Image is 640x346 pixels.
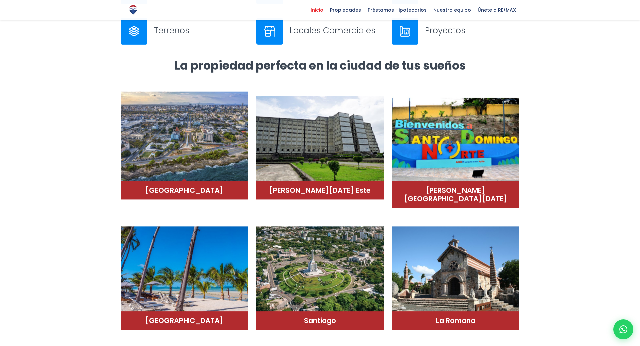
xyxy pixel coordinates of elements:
img: Punta Cana [121,226,248,316]
a: La RomanaLa Romana [392,221,519,330]
a: Santo Domingo Norte[PERSON_NAME][GEOGRAPHIC_DATA][DATE] [392,91,519,208]
a: Locales Comerciales [256,18,384,45]
a: Terrenos [121,18,248,45]
a: Proyectos [392,18,519,45]
strong: La propiedad perfecta en la ciudad de tus sueños [174,57,466,74]
h4: [PERSON_NAME][GEOGRAPHIC_DATA][DATE] [398,186,513,203]
img: Santiago [256,226,384,316]
img: La Romana [392,226,519,316]
h4: [PERSON_NAME][DATE] Este [263,186,377,194]
span: Propiedades [327,5,364,15]
h3: Terrenos [154,25,248,36]
img: Santo Domingo Norte [392,96,519,186]
span: Nuestro equipo [430,5,474,15]
h4: [GEOGRAPHIC_DATA] [127,186,242,194]
img: Distrito Nacional (2) [121,92,248,181]
a: Distrito Nacional (3)[PERSON_NAME][DATE] Este [256,91,384,199]
img: Logo de REMAX [127,4,139,16]
a: Distrito Nacional (2)[GEOGRAPHIC_DATA] [121,91,248,199]
h3: Proyectos [425,25,519,36]
h3: Locales Comerciales [290,25,384,36]
h4: La Romana [398,316,513,325]
span: Únete a RE/MAX [474,5,519,15]
h4: Santiago [263,316,377,325]
a: Punta Cana[GEOGRAPHIC_DATA] [121,221,248,330]
span: Préstamos Hipotecarios [364,5,430,15]
img: Distrito Nacional (3) [256,96,384,186]
a: SantiagoSantiago [256,221,384,330]
span: Inicio [307,5,327,15]
h4: [GEOGRAPHIC_DATA] [127,316,242,325]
